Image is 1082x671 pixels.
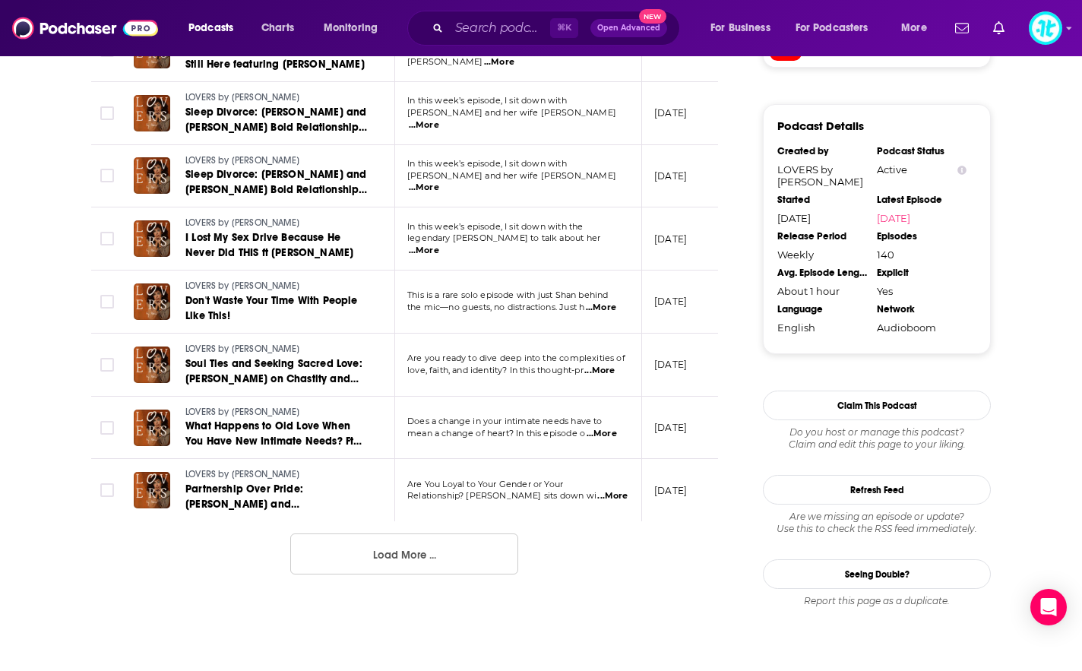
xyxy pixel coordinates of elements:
[1029,11,1062,45] button: Show profile menu
[597,490,628,502] span: ...More
[100,295,114,309] span: Toggle select row
[786,16,891,40] button: open menu
[877,248,967,261] div: 140
[763,426,991,451] div: Claim and edit this page to your liking.
[877,285,967,297] div: Yes
[185,167,368,198] a: Sleep Divorce: [PERSON_NAME] and [PERSON_NAME] Bold Relationship Move
[185,155,299,166] span: LOVERS by [PERSON_NAME]
[185,357,362,400] span: Soul Ties and Seeking Sacred Love: [PERSON_NAME] on Chastity and Demisexuality
[891,16,946,40] button: open menu
[639,9,666,24] span: New
[710,17,770,39] span: For Business
[185,407,299,417] span: LOVERS by [PERSON_NAME]
[185,231,353,259] span: I Lost My Sex Drive Because He Never Did THIS ft [PERSON_NAME]
[407,479,563,489] span: Are You Loyal to Your Gender or Your
[100,43,114,57] span: Toggle select row
[777,119,864,133] h3: Podcast Details
[777,212,867,224] div: [DATE]
[877,267,967,279] div: Explicit
[185,43,365,71] span: Death, Love and Grieving What’s Still Here featuring [PERSON_NAME]
[777,321,867,334] div: English
[654,295,687,308] p: [DATE]
[185,91,368,105] a: LOVERS by [PERSON_NAME]
[185,42,368,72] a: Death, Love and Grieving What’s Still Here featuring [PERSON_NAME]
[700,16,789,40] button: open menu
[796,17,868,39] span: For Podcasters
[185,168,367,211] span: Sleep Divorce: [PERSON_NAME] and [PERSON_NAME] Bold Relationship Move
[100,483,114,497] span: Toggle select row
[407,170,616,181] span: [PERSON_NAME] and her wife [PERSON_NAME]
[1029,11,1062,45] img: User Profile
[185,468,368,482] a: LOVERS by [PERSON_NAME]
[763,559,991,589] a: Seeing Double?
[763,595,991,607] div: Report this page as a duplicate.
[877,303,967,315] div: Network
[654,484,687,497] p: [DATE]
[100,358,114,372] span: Toggle select row
[449,16,550,40] input: Search podcasts, credits, & more...
[185,483,365,541] span: Partnership Over Pride: [PERSON_NAME] and [PERSON_NAME] on Defying Gender to Save Their Marriage
[422,11,694,46] div: Search podcasts, credits, & more...
[597,24,660,32] span: Open Advanced
[877,145,967,157] div: Podcast Status
[1030,589,1067,625] div: Open Intercom Messenger
[409,245,439,257] span: ...More
[185,280,299,291] span: LOVERS by [PERSON_NAME]
[185,419,362,463] span: What Happens to Old Love When You Have New Intimate Needs? Ft [PERSON_NAME]
[654,169,687,182] p: [DATE]
[877,163,967,176] div: Active
[185,106,367,149] span: Sleep Divorce: [PERSON_NAME] and [PERSON_NAME] Bold Relationship Move
[763,391,991,420] button: Claim This Podcast
[777,285,867,297] div: About 1 hour
[324,17,378,39] span: Monitoring
[763,426,991,438] span: Do you host or manage this podcast?
[407,290,608,300] span: This is a rare solo episode with just Shan behind
[185,154,368,168] a: LOVERS by [PERSON_NAME]
[777,267,867,279] div: Avg. Episode Length
[185,217,299,228] span: LOVERS by [PERSON_NAME]
[777,303,867,315] div: Language
[290,533,518,574] button: Load More ...
[407,416,603,426] span: Does a change in your intimate needs have to
[407,158,567,169] span: In this week’s episode, I sit down with
[185,92,299,103] span: LOVERS by [PERSON_NAME]
[407,365,584,375] span: love, faith, and identity? In this thought-pr
[901,17,927,39] span: More
[185,230,368,261] a: I Lost My Sex Drive Because He Never Did THIS ft [PERSON_NAME]
[1029,11,1062,45] span: Logged in as ImpactTheory
[654,106,687,119] p: [DATE]
[587,428,617,440] span: ...More
[584,365,615,377] span: ...More
[777,163,867,188] div: LOVERS by [PERSON_NAME]
[313,16,397,40] button: open menu
[407,95,567,106] span: In this week’s episode, I sit down with
[407,107,616,118] span: [PERSON_NAME] and her wife [PERSON_NAME]
[12,14,158,43] img: Podchaser - Follow, Share and Rate Podcasts
[100,232,114,245] span: Toggle select row
[407,353,625,363] span: Are you ready to dive deep into the complexities of
[877,212,967,224] a: [DATE]
[877,230,967,242] div: Episodes
[185,406,368,419] a: LOVERS by [PERSON_NAME]
[185,343,368,356] a: LOVERS by [PERSON_NAME]
[957,164,967,176] button: Show Info
[407,490,596,501] span: Relationship? [PERSON_NAME] sits down wi
[550,18,578,38] span: ⌘ K
[763,511,991,535] div: Are we missing an episode or update? Use this to check the RSS feed immediately.
[178,16,253,40] button: open menu
[409,119,439,131] span: ...More
[185,280,368,293] a: LOVERS by [PERSON_NAME]
[777,248,867,261] div: Weekly
[777,145,867,157] div: Created by
[409,182,439,194] span: ...More
[407,44,628,67] span: episode, [DEMOGRAPHIC_DATA] singer-songwriter [PERSON_NAME]
[185,293,368,324] a: Don't Waste Your Time With People Like This!
[877,321,967,334] div: Audioboom
[188,17,233,39] span: Podcasts
[763,475,991,505] button: Refresh Feed
[877,194,967,206] div: Latest Episode
[185,105,368,135] a: Sleep Divorce: [PERSON_NAME] and [PERSON_NAME] Bold Relationship Move
[407,233,600,243] span: legendary [PERSON_NAME] to talk about her
[100,421,114,435] span: Toggle select row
